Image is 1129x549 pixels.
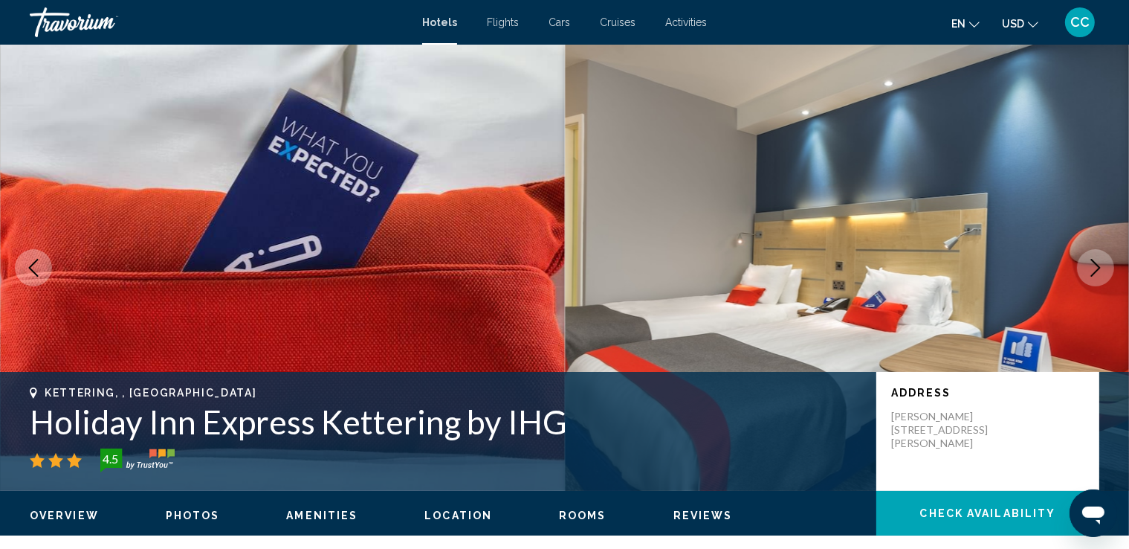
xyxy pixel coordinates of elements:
[559,509,606,522] button: Rooms
[30,7,407,37] a: Travorium
[1061,7,1099,38] button: User Menu
[286,509,358,522] button: Amenities
[424,510,492,521] span: Location
[487,16,519,28] a: Flights
[286,510,358,521] span: Amenities
[876,491,1099,536] button: Check Availability
[673,509,733,522] button: Reviews
[15,249,52,286] button: Previous image
[1070,15,1090,30] span: CC
[951,13,980,34] button: Change language
[1077,249,1114,286] button: Next image
[96,450,126,468] div: 4.5
[549,16,570,28] a: Cars
[673,510,733,521] span: Reviews
[424,509,492,522] button: Location
[166,510,220,521] span: Photos
[559,510,606,521] span: Rooms
[891,410,1010,450] p: [PERSON_NAME][STREET_ADDRESS][PERSON_NAME]
[30,510,99,521] span: Overview
[1002,18,1024,30] span: USD
[891,387,1084,399] p: Address
[166,509,220,522] button: Photos
[100,449,175,472] img: trustyou-badge-hor.svg
[30,402,861,441] h1: Holiday Inn Express Kettering by IHG
[665,16,707,28] a: Activities
[45,387,256,399] span: Kettering, , [GEOGRAPHIC_DATA]
[600,16,635,28] a: Cruises
[1002,13,1038,34] button: Change currency
[30,509,99,522] button: Overview
[920,508,1056,520] span: Check Availability
[1070,489,1117,537] iframe: Button to launch messaging window
[422,16,457,28] a: Hotels
[951,18,965,30] span: en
